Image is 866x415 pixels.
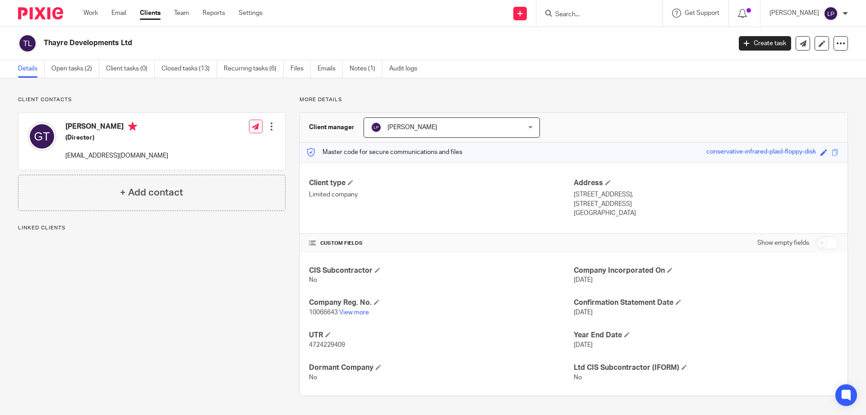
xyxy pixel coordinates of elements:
img: svg%3E [28,122,56,151]
span: No [309,277,317,283]
i: Primary [128,122,137,131]
p: More details [299,96,848,103]
input: Search [554,11,636,19]
p: Client contacts [18,96,286,103]
h4: Year End Date [574,331,838,340]
a: Open tasks (2) [51,60,99,78]
img: svg%3E [18,34,37,53]
img: svg%3E [371,122,382,133]
h4: UTR [309,331,574,340]
a: Client tasks (0) [106,60,155,78]
h4: Address [574,178,838,188]
h4: Ltd CIS Subcontractor (IFORM) [574,363,838,373]
h4: [PERSON_NAME] [65,122,168,133]
a: Audit logs [389,60,424,78]
p: [STREET_ADDRESS], [574,190,838,199]
h4: Confirmation Statement Date [574,298,838,308]
h4: CUSTOM FIELDS [309,240,574,247]
p: [STREET_ADDRESS] [574,200,838,209]
a: Recurring tasks (6) [224,60,284,78]
h4: Company Incorporated On [574,266,838,275]
a: View more [339,309,369,316]
a: Team [174,9,189,18]
span: [DATE] [574,309,593,316]
h4: Client type [309,178,574,188]
h4: + Add contact [120,186,183,200]
p: Limited company [309,190,574,199]
h4: Dormant Company [309,363,574,373]
a: Files [290,60,311,78]
a: Settings [239,9,263,18]
span: 4724229409 [309,342,345,348]
img: svg%3E [824,6,838,21]
span: [DATE] [574,277,593,283]
span: [PERSON_NAME] [387,124,437,131]
span: Get Support [685,10,719,16]
h5: (Director) [65,133,168,142]
a: Clients [140,9,161,18]
span: No [574,374,582,381]
h2: Thayre Developments Ltd [44,38,589,48]
a: Create task [739,36,791,51]
span: [DATE] [574,342,593,348]
span: 10066643 [309,309,338,316]
a: Closed tasks (13) [161,60,217,78]
span: No [309,374,317,381]
p: Master code for secure communications and files [307,148,462,157]
a: Notes (1) [350,60,382,78]
a: Work [83,9,98,18]
a: Email [111,9,126,18]
h4: CIS Subcontractor [309,266,574,275]
h4: Company Reg. No. [309,298,574,308]
label: Show empty fields [757,238,809,247]
a: Details [18,60,45,78]
p: [GEOGRAPHIC_DATA] [574,209,838,218]
a: Reports [203,9,225,18]
h3: Client manager [309,123,355,132]
a: Emails [318,60,343,78]
p: [EMAIL_ADDRESS][DOMAIN_NAME] [65,151,168,160]
div: conservative-infrared-plaid-floppy-disk [706,147,816,158]
p: Linked clients [18,224,286,232]
p: [PERSON_NAME] [769,9,819,18]
img: Pixie [18,7,63,19]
